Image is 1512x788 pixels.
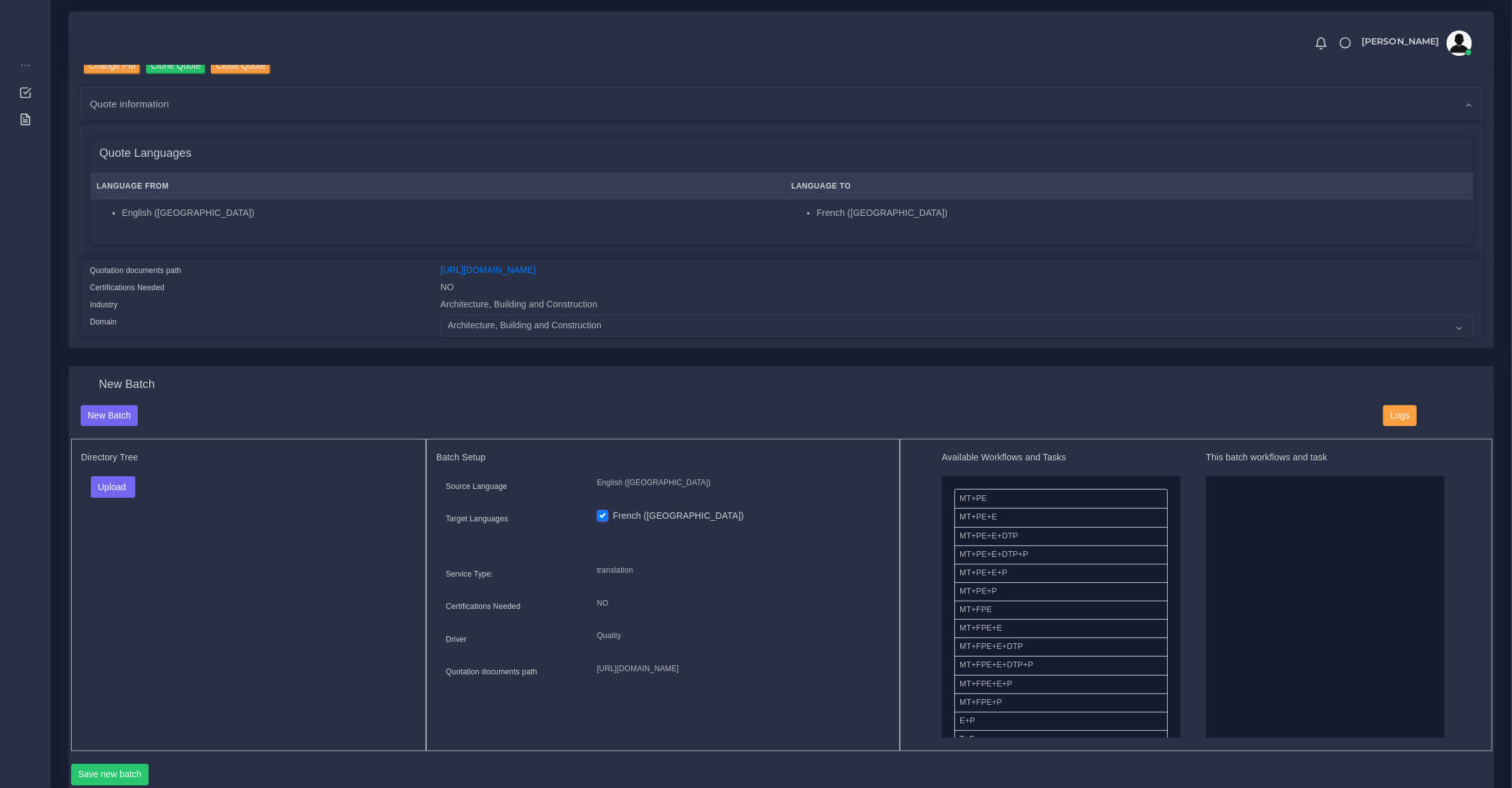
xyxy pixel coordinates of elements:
h4: Quote Languages [100,147,192,161]
li: MT+PE+E+P [954,564,1168,583]
p: translation [597,564,880,577]
li: English ([GEOGRAPHIC_DATA]) [122,206,778,220]
th: Language From [90,173,785,199]
label: Source Language [446,481,507,492]
li: MT+PE+E+DTP+P [954,545,1168,564]
th: Language To [785,173,1473,199]
span: Logs [1391,410,1410,420]
button: New Batch [81,405,138,427]
div: Quote information [81,88,1482,120]
img: avatar [1447,30,1472,56]
div: NO [431,281,1483,298]
li: MT+FPE [954,601,1168,620]
a: New Batch [81,410,138,420]
li: E+P [954,712,1168,731]
li: MT+PE+E [954,508,1168,527]
input: Close Quote [211,57,271,74]
p: NO [597,597,880,610]
a: [URL][DOMAIN_NAME] [441,265,536,275]
label: Target Languages [446,513,508,524]
li: MT+PE [954,489,1168,509]
button: Upload [91,476,136,498]
li: MT+FPE+E [954,619,1168,638]
h4: New Batch [99,378,155,392]
label: Quotation documents path [90,265,182,276]
p: Quality [597,629,880,643]
label: French ([GEOGRAPHIC_DATA]) [613,509,744,523]
div: Architecture, Building and Construction [431,298,1483,315]
h5: This batch workflows and task [1206,452,1445,463]
input: Change PM [84,57,141,74]
label: Certifications Needed [446,601,521,612]
label: Domain [90,316,117,328]
label: Quotation documents path [446,666,537,678]
li: MT+FPE+E+DTP+P [954,656,1168,675]
li: MT+PE+P [954,582,1168,601]
span: [PERSON_NAME] [1361,37,1440,46]
h5: Batch Setup [436,452,890,463]
button: Save new batch [71,764,149,785]
p: [URL][DOMAIN_NAME] [597,662,880,676]
li: MT+FPE+E+P [954,675,1168,694]
h5: Directory Tree [81,452,417,463]
input: Clone Quote [146,57,206,74]
li: French ([GEOGRAPHIC_DATA]) [817,206,1466,220]
li: MT+FPE+P [954,693,1168,712]
label: Certifications Needed [90,282,165,293]
p: English ([GEOGRAPHIC_DATA]) [597,476,880,490]
a: [PERSON_NAME]avatar [1355,30,1476,56]
label: Service Type: [446,568,493,580]
li: T+E [954,730,1168,749]
label: Driver [446,634,467,645]
span: Quote information [90,97,170,111]
li: MT+FPE+E+DTP [954,638,1168,657]
h5: Available Workflows and Tasks [942,452,1181,463]
li: MT+PE+E+DTP [954,527,1168,546]
label: Industry [90,299,118,311]
button: Logs [1383,405,1417,427]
